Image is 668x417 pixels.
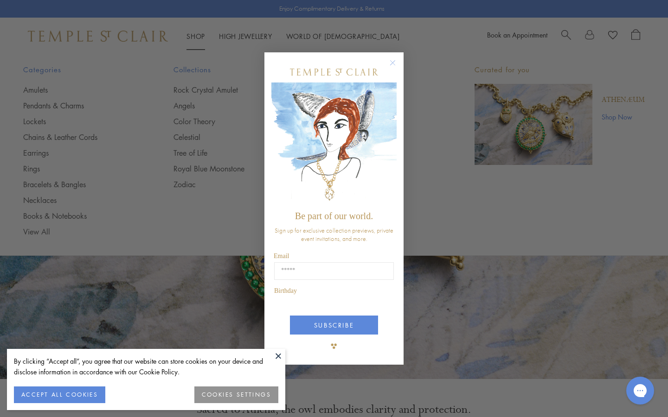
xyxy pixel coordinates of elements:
span: Email [274,253,289,259]
button: ACCEPT ALL COOKIES [14,386,105,403]
input: Email [274,262,394,280]
img: c4a9eb12-d91a-4d4a-8ee0-386386f4f338.jpeg [271,82,397,206]
div: By clicking “Accept all”, you agree that our website can store cookies on your device and disclos... [14,356,278,377]
span: Sign up for exclusive collection previews, private event invitations, and more. [275,226,393,243]
span: Birthday [274,287,297,294]
button: Close dialog [392,62,403,73]
iframe: Gorgias live chat messenger [622,373,659,408]
img: Temple St. Clair [290,69,378,76]
button: COOKIES SETTINGS [194,386,278,403]
span: Be part of our world. [295,211,373,221]
img: TSC [325,337,343,355]
button: SUBSCRIBE [290,316,378,335]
